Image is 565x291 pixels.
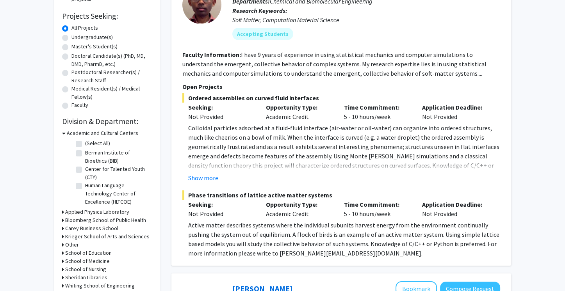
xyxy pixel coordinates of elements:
[65,265,106,273] h3: School of Nursing
[260,103,338,121] div: Academic Credit
[65,208,129,216] h3: Applied Physics Laboratory
[344,200,410,209] p: Time Commitment:
[65,257,110,265] h3: School of Medicine
[188,112,255,121] div: Not Provided
[71,101,88,109] label: Faculty
[65,282,135,290] h3: Whiting School of Engineering
[188,200,255,209] p: Seeking:
[62,117,152,126] h2: Division & Department:
[71,68,152,85] label: Postdoctoral Researcher(s) / Research Staff
[416,200,494,218] div: Not Provided
[416,103,494,121] div: Not Provided
[71,43,118,51] label: Master's Student(s)
[71,52,152,68] label: Doctoral Candidate(s) (PhD, MD, DMD, PharmD, etc.)
[182,51,241,59] b: Faculty Information:
[344,103,410,112] p: Time Commitment:
[65,232,150,241] h3: Krieger School of Arts and Sciences
[71,85,152,101] label: Medical Resident(s) / Medical Fellow(s)
[188,209,255,218] div: Not Provided
[232,28,293,40] mat-chip: Accepting Students
[65,249,112,257] h3: School of Education
[182,82,500,91] p: Open Projects
[232,15,500,25] div: Soft Matter, Computation Material Science
[266,103,332,112] p: Opportunity Type:
[85,149,150,165] label: Berman Institute of Bioethics (BIB)
[188,173,218,183] button: Show more
[182,93,500,103] span: Ordered assemblies on curved fluid interfaces
[65,224,118,232] h3: Carey Business School
[188,220,500,258] p: Active matter describes systems where the individual subunits harvest energy from the environment...
[85,139,110,147] label: (Select All)
[65,273,107,282] h3: Sheridan Libraries
[85,181,150,206] label: Human Language Technology Center of Excellence (HLTCOE)
[422,103,488,112] p: Application Deadline:
[338,103,416,121] div: 5 - 10 hours/week
[182,190,500,200] span: Phase transitions of lattice active matter systems
[232,7,287,14] b: Research Keywords:
[260,200,338,218] div: Academic Credit
[188,123,500,179] p: Colloidal particles adsorbed at a fluid-fluid interface (air-water or oil-water) can organize int...
[182,51,487,77] fg-read-more: I have 9 years of experience in using statistical mechanics and computer simulations to understan...
[6,256,33,285] iframe: Chat
[62,11,152,21] h2: Projects Seeking:
[71,33,113,41] label: Undergraduate(s)
[67,129,138,137] h3: Academic and Cultural Centers
[65,241,79,249] h3: Other
[188,103,255,112] p: Seeking:
[422,200,488,209] p: Application Deadline:
[85,165,150,181] label: Center for Talented Youth (CTY)
[338,200,416,218] div: 5 - 10 hours/week
[65,216,146,224] h3: Bloomberg School of Public Health
[71,24,98,32] label: All Projects
[266,200,332,209] p: Opportunity Type:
